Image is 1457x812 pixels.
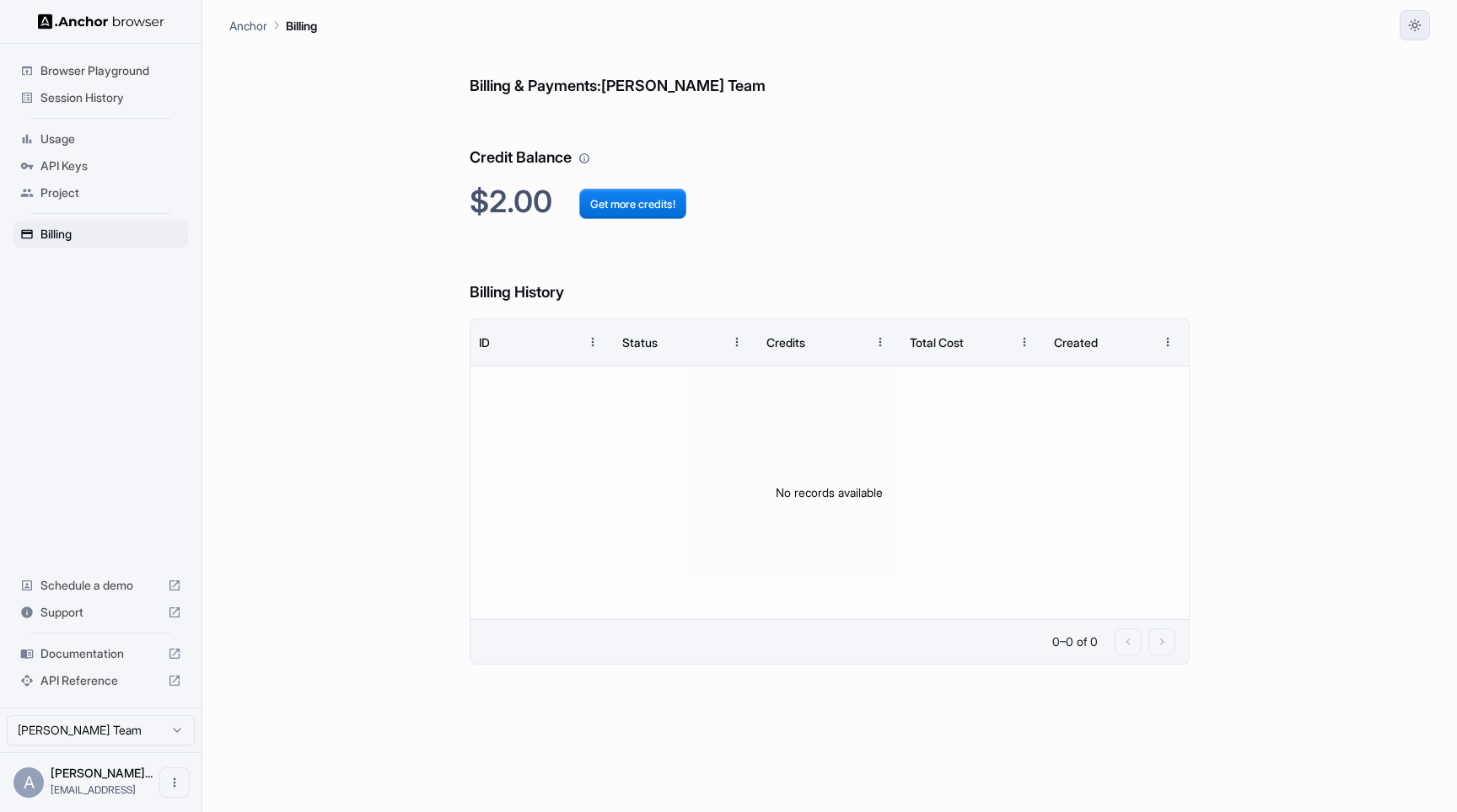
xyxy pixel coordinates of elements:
div: Status [622,335,658,350]
svg: Your credit balance will be consumed as you use the API. Visit the usage page to view a breakdown... [578,152,590,164]
span: Arjun Chintapalli [51,766,153,780]
p: Anchor [229,17,267,35]
span: Browser Playground [40,62,181,79]
span: Schedule a demo [40,577,161,594]
button: Sort [835,327,865,357]
button: Get more credits! [579,189,686,219]
button: Sort [691,327,722,357]
h6: Credit Balance [470,112,1190,170]
h6: Billing & Payments: [PERSON_NAME] Team [470,40,1190,99]
img: Anchor Logo [38,13,164,29]
button: Menu [865,327,895,357]
p: Billing [286,17,317,35]
span: API Reference [40,672,161,689]
button: Sort [547,327,578,357]
div: Browser Playground [13,57,188,84]
div: Usage [13,126,188,152]
div: Support [13,599,188,626]
button: Sort [979,327,1009,357]
div: Schedule a demo [13,572,188,599]
div: Total Cost [910,335,964,350]
div: Project [13,179,188,206]
button: Menu [722,327,752,357]
button: Sort [1122,327,1153,357]
span: Session History [40,89,181,106]
p: 0–0 of 0 [1052,633,1098,650]
div: No records available [470,366,1189,619]
button: Menu [1009,327,1040,357]
div: Billing [13,221,188,248]
button: Menu [578,327,608,357]
span: Support [40,604,161,621]
nav: breadcrumb [229,16,317,35]
div: Credits [766,335,805,350]
h6: Billing History [470,247,1190,305]
div: A [13,767,44,798]
span: arjun@rtrvr.ai [51,783,136,796]
div: ID [479,335,490,350]
h2: $2.00 [470,184,1190,220]
button: Open menu [159,767,190,798]
div: Created [1054,335,1098,350]
div: API Reference [13,667,188,694]
span: Billing [40,226,181,243]
div: Documentation [13,640,188,667]
div: Session History [13,84,188,111]
span: Usage [40,131,181,147]
div: API Keys [13,152,188,179]
span: Documentation [40,645,161,662]
span: API Keys [40,158,181,174]
button: Menu [1153,327,1183,357]
span: Project [40,184,181,201]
